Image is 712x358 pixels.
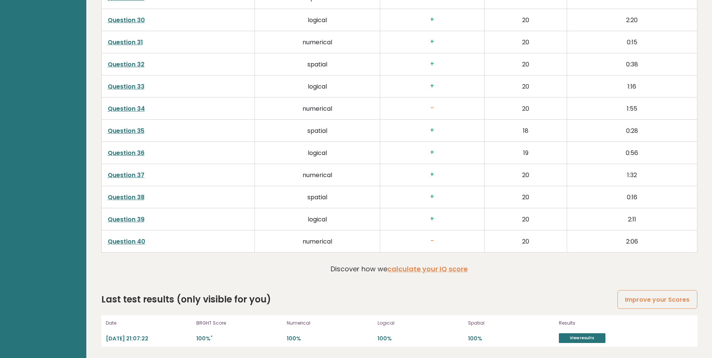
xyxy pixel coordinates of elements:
h3: - [386,237,478,245]
p: 100% [468,335,554,342]
h3: + [386,82,478,90]
a: Question 32 [108,60,145,69]
td: 20 [484,230,567,253]
td: logical [255,9,380,31]
h2: Last test results (only visible for you) [101,293,271,306]
a: calculate your IQ score [387,264,468,274]
p: Discover how we [331,264,468,274]
a: Question 36 [108,149,145,157]
td: 19 [484,142,567,164]
p: Spatial [468,320,554,326]
td: logical [255,142,380,164]
h3: + [386,193,478,201]
p: Numerical [287,320,373,326]
td: 2:06 [567,230,697,253]
p: Date [106,320,192,326]
td: 0:16 [567,186,697,208]
td: numerical [255,164,380,186]
a: Question 34 [108,104,145,113]
td: 1:16 [567,75,697,98]
td: logical [255,75,380,98]
td: 20 [484,208,567,230]
a: Question 40 [108,237,145,246]
a: Question 31 [108,38,143,47]
h3: + [386,215,478,223]
a: Question 35 [108,126,145,135]
a: Question 30 [108,16,145,24]
td: 20 [484,75,567,98]
p: [DATE] 21:07:22 [106,335,192,342]
td: 18 [484,120,567,142]
td: 1:55 [567,98,697,120]
h3: + [386,171,478,179]
td: 20 [484,31,567,53]
td: logical [255,208,380,230]
td: numerical [255,230,380,253]
td: 0:56 [567,142,697,164]
a: Improve your Scores [617,290,697,309]
td: 20 [484,53,567,75]
td: numerical [255,98,380,120]
td: 20 [484,9,567,31]
td: 0:38 [567,53,697,75]
td: 20 [484,164,567,186]
p: 100% [196,335,282,342]
td: 0:28 [567,120,697,142]
td: spatial [255,186,380,208]
p: 100% [378,335,464,342]
td: 1:32 [567,164,697,186]
td: 0:15 [567,31,697,53]
p: Logical [378,320,464,326]
h3: + [386,126,478,134]
a: Question 39 [108,215,145,224]
p: Results [559,320,638,326]
h3: + [386,60,478,68]
td: numerical [255,31,380,53]
td: spatial [255,120,380,142]
td: spatial [255,53,380,75]
td: 20 [484,186,567,208]
a: Question 37 [108,171,145,179]
h3: + [386,149,478,156]
a: View results [559,333,605,343]
a: Question 38 [108,193,145,202]
td: 2:11 [567,208,697,230]
h3: + [386,16,478,24]
td: 2:20 [567,9,697,31]
a: Question 33 [108,82,145,91]
p: BRGHT Score [196,320,282,326]
h3: + [386,38,478,46]
p: 100% [287,335,373,342]
td: 20 [484,98,567,120]
h3: - [386,104,478,112]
